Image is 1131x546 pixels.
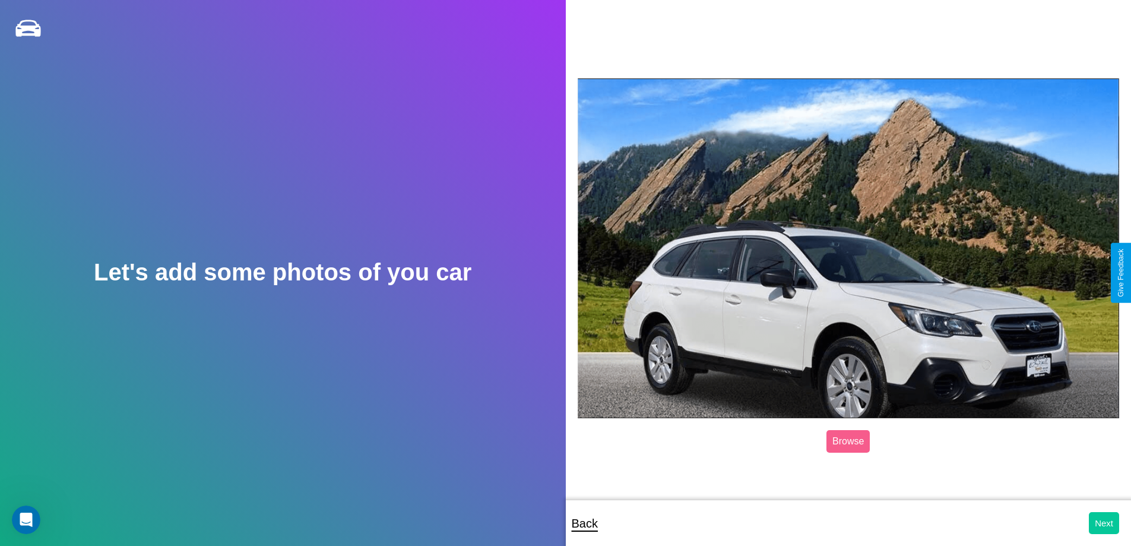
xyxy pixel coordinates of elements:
iframe: Intercom live chat [12,506,40,534]
h2: Let's add some photos of you car [94,259,471,286]
button: Next [1089,512,1119,534]
p: Back [572,513,598,534]
label: Browse [826,430,870,453]
img: posted [578,78,1120,418]
div: Give Feedback [1117,249,1125,297]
